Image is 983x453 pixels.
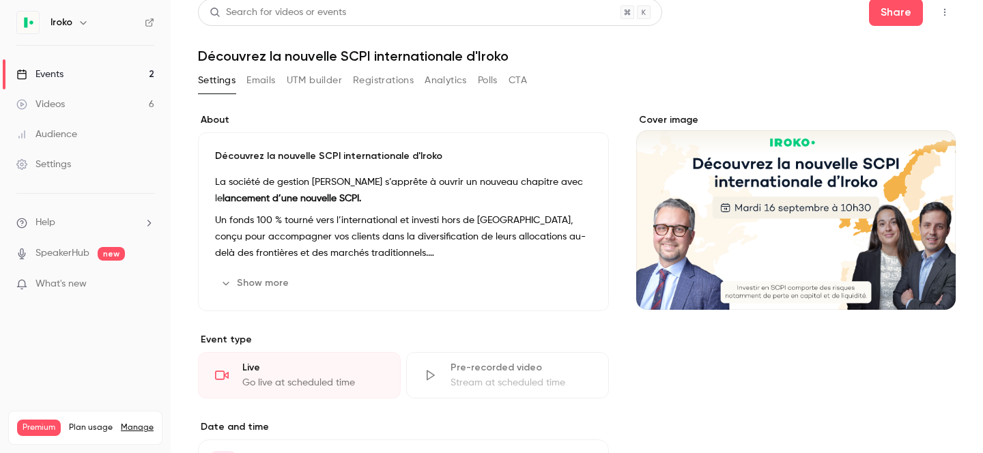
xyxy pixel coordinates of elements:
a: Manage [121,422,154,433]
section: Cover image [636,113,956,310]
p: Un fonds 100 % tourné vers l’international et investi hors de [GEOGRAPHIC_DATA], conçu pour accom... [215,212,592,261]
button: Polls [478,70,498,91]
button: UTM builder [287,70,342,91]
h1: Découvrez la nouvelle SCPI internationale d'Iroko [198,48,956,64]
div: Stream at scheduled time [451,376,592,390]
img: Iroko [17,12,39,33]
li: help-dropdown-opener [16,216,154,230]
div: Pre-recorded video [451,361,592,375]
div: Settings [16,158,71,171]
button: Emails [246,70,275,91]
p: La société de gestion [PERSON_NAME] s’apprête à ouvrir un nouveau chapitre avec le [215,174,592,207]
div: Search for videos or events [210,5,346,20]
p: Découvrez la nouvelle SCPI internationale d'Iroko [215,149,592,163]
div: Pre-recorded videoStream at scheduled time [406,352,609,398]
button: Settings [198,70,236,91]
div: LiveGo live at scheduled time [198,352,401,398]
a: SpeakerHub [35,246,89,261]
span: Premium [17,420,61,436]
label: Cover image [636,113,956,127]
span: What's new [35,277,87,291]
label: Date and time [198,420,609,434]
span: Plan usage [69,422,113,433]
button: Analytics [425,70,467,91]
div: Live [242,361,384,375]
span: Help [35,216,55,230]
div: Videos [16,98,65,111]
span: new [98,247,125,261]
h6: Iroko [51,16,72,29]
button: CTA [509,70,527,91]
button: Registrations [353,70,414,91]
div: Audience [16,128,77,141]
iframe: Noticeable Trigger [138,278,154,291]
div: Go live at scheduled time [242,376,384,390]
p: Event type [198,333,609,347]
label: About [198,113,609,127]
div: Events [16,68,63,81]
strong: lancement d’une nouvelle SCPI. [223,194,361,203]
button: Show more [215,272,297,294]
